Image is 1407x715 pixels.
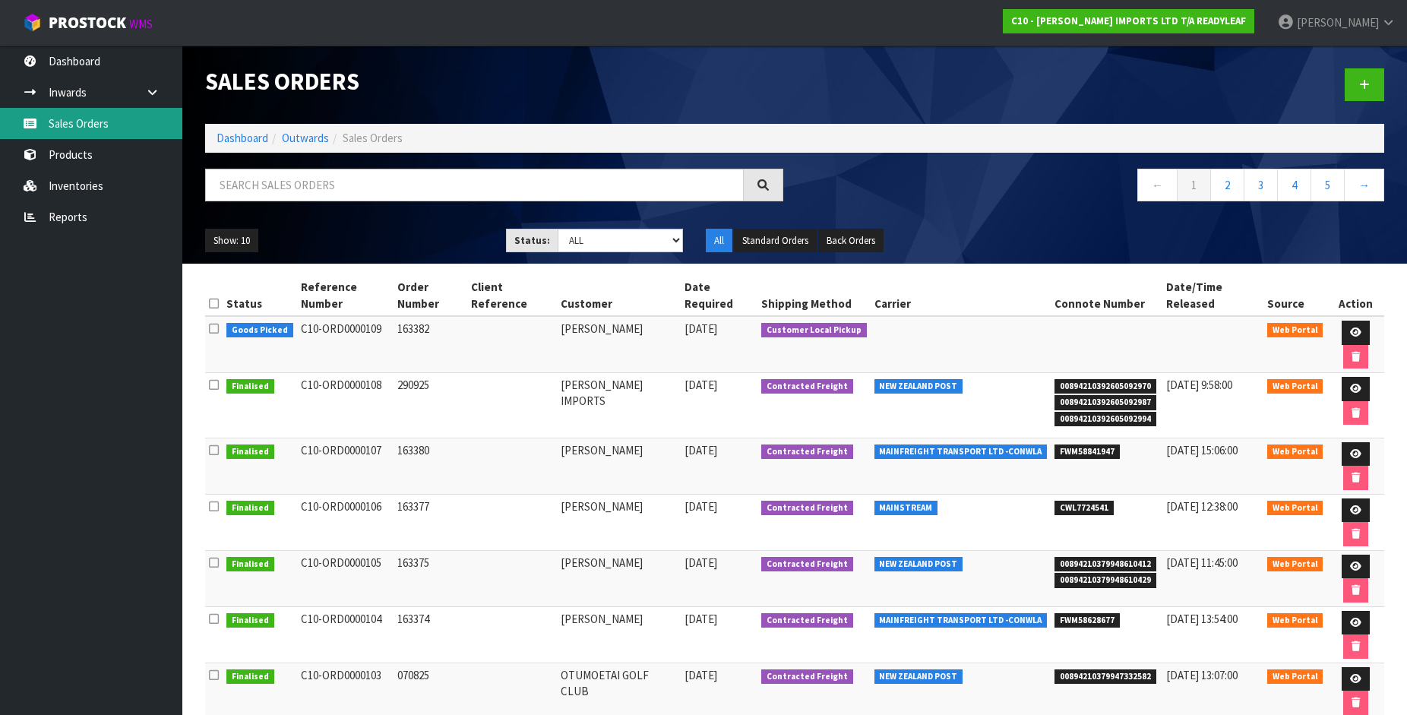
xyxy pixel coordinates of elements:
a: → [1344,169,1384,201]
td: C10-ORD0000107 [297,438,394,494]
span: 00894210392605092970 [1054,379,1156,394]
span: Contracted Freight [761,557,853,572]
span: ProStock [49,13,126,33]
span: Finalised [226,379,274,394]
td: [PERSON_NAME] [557,550,681,606]
span: Customer Local Pickup [761,323,867,338]
th: Customer [557,275,681,316]
strong: Status: [514,234,550,247]
td: [PERSON_NAME] [557,438,681,494]
span: FWM58841947 [1054,445,1120,460]
th: Reference Number [297,275,394,316]
span: 00894210379948610429 [1054,573,1156,588]
span: [DATE] 11:45:00 [1166,555,1238,570]
span: [DATE] [685,443,717,457]
span: Web Portal [1267,501,1323,516]
a: 5 [1311,169,1345,201]
span: NEW ZEALAND POST [874,379,963,394]
th: Order Number [394,275,467,316]
th: Client Reference [467,275,556,316]
span: Goods Picked [226,323,293,338]
span: MAINFREIGHT TRANSPORT LTD -CONWLA [874,445,1048,460]
td: 163382 [394,316,467,373]
img: cube-alt.png [23,13,42,32]
th: Shipping Method [757,275,871,316]
span: [DATE] [685,612,717,626]
a: ← [1137,169,1178,201]
td: [PERSON_NAME] [557,316,681,373]
td: C10-ORD0000108 [297,373,394,438]
span: MAINFREIGHT TRANSPORT LTD -CONWLA [874,613,1048,628]
th: Carrier [871,275,1051,316]
td: [PERSON_NAME] [557,494,681,550]
td: C10-ORD0000109 [297,316,394,373]
span: 00894210392605092994 [1054,412,1156,427]
a: Dashboard [217,131,268,145]
td: 163375 [394,550,467,606]
span: Contracted Freight [761,501,853,516]
span: [DATE] 12:38:00 [1166,499,1238,514]
a: 2 [1210,169,1244,201]
span: Contracted Freight [761,669,853,685]
span: Contracted Freight [761,445,853,460]
a: 1 [1177,169,1211,201]
td: 163377 [394,494,467,550]
span: Finalised [226,669,274,685]
td: 163374 [394,606,467,663]
span: [DATE] 13:54:00 [1166,612,1238,626]
span: 00894210379948610412 [1054,557,1156,572]
button: Show: 10 [205,229,258,253]
span: [DATE] [685,321,717,336]
span: MAINSTREAM [874,501,938,516]
span: Finalised [226,501,274,516]
td: 163380 [394,438,467,494]
input: Search sales orders [205,169,744,201]
span: Finalised [226,445,274,460]
span: Web Portal [1267,445,1323,460]
a: 4 [1277,169,1311,201]
td: [PERSON_NAME] [557,606,681,663]
th: Connote Number [1051,275,1162,316]
th: Date Required [681,275,757,316]
th: Source [1263,275,1327,316]
td: C10-ORD0000104 [297,606,394,663]
span: Web Portal [1267,669,1323,685]
span: Finalised [226,557,274,572]
button: Back Orders [818,229,884,253]
span: 00894210379947332582 [1054,669,1156,685]
td: C10-ORD0000106 [297,494,394,550]
span: [DATE] [685,378,717,392]
span: Finalised [226,613,274,628]
span: Sales Orders [343,131,403,145]
th: Action [1326,275,1384,316]
span: [DATE] 13:07:00 [1166,668,1238,682]
span: Web Portal [1267,613,1323,628]
span: NEW ZEALAND POST [874,669,963,685]
a: 3 [1244,169,1278,201]
a: Outwards [282,131,329,145]
th: Date/Time Released [1162,275,1263,316]
span: [DATE] 9:58:00 [1166,378,1232,392]
button: All [706,229,732,253]
td: [PERSON_NAME] IMPORTS [557,373,681,438]
span: Contracted Freight [761,613,853,628]
span: [DATE] [685,668,717,682]
span: [PERSON_NAME] [1297,15,1379,30]
span: 00894210392605092987 [1054,395,1156,410]
span: Web Portal [1267,379,1323,394]
span: [DATE] [685,555,717,570]
th: Status [223,275,297,316]
span: Contracted Freight [761,379,853,394]
button: Standard Orders [734,229,817,253]
nav: Page navigation [806,169,1384,206]
span: Web Portal [1267,557,1323,572]
span: [DATE] 15:06:00 [1166,443,1238,457]
span: CWL7724541 [1054,501,1114,516]
span: [DATE] [685,499,717,514]
span: FWM58628677 [1054,613,1120,628]
h1: Sales Orders [205,68,783,94]
span: Web Portal [1267,323,1323,338]
small: WMS [129,17,153,31]
strong: C10 - [PERSON_NAME] IMPORTS LTD T/A READYLEAF [1011,14,1246,27]
td: C10-ORD0000105 [297,550,394,606]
